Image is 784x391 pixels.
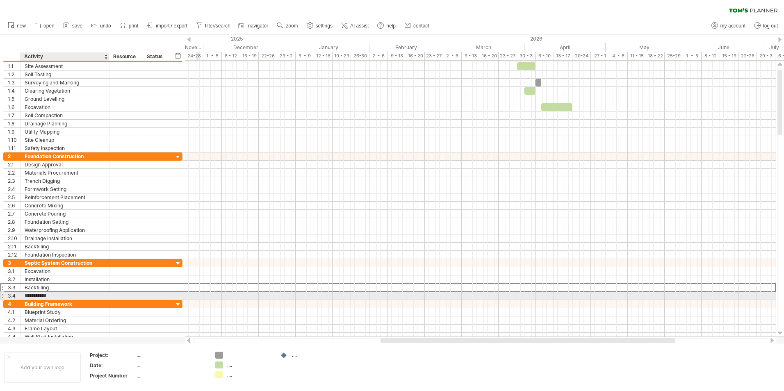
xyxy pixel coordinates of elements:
[8,128,20,136] div: 1.9
[8,259,20,267] div: 3
[462,52,480,60] div: 9 - 13
[25,218,105,226] div: Foundation Setting
[524,43,606,52] div: April 2026
[25,103,105,111] div: Excavation
[333,52,351,60] div: 19 - 23
[8,111,20,119] div: 1.7
[8,251,20,259] div: 2.12
[720,52,738,60] div: 15 - 19
[8,243,20,250] div: 2.11
[757,52,775,60] div: 29 - 3
[25,177,105,185] div: Trench Digging
[8,267,20,275] div: 3.1
[8,177,20,185] div: 2.3
[156,23,187,29] span: import / export
[25,185,105,193] div: Formwork Setting
[683,52,702,60] div: 1 - 5
[25,152,105,160] div: Foundation Construction
[72,23,82,29] span: save
[25,136,105,144] div: Site Cleanup
[25,234,105,242] div: Drainage Installation
[763,23,778,29] span: log out
[517,52,536,60] div: 30 - 3
[8,70,20,78] div: 1.2
[25,202,105,209] div: Concrete Mixing
[25,87,105,95] div: Clearing Vegetation
[591,52,609,60] div: 27 - 1
[259,52,277,60] div: 22-26
[350,23,369,29] span: AI assist
[25,325,105,332] div: Frame Layout
[25,275,105,283] div: Installation
[314,52,333,60] div: 12 - 16
[8,136,20,144] div: 1.10
[277,52,296,60] div: 29 - 2
[646,52,665,60] div: 18 - 22
[8,193,20,201] div: 2.5
[90,362,135,369] div: Date:
[8,161,20,168] div: 2.1
[286,23,298,29] span: zoom
[683,43,764,52] div: June 2026
[25,161,105,168] div: Design Approval
[205,23,230,29] span: filter/search
[8,103,20,111] div: 1.6
[25,251,105,259] div: Foundation Inspection
[305,20,335,31] a: settings
[369,52,388,60] div: 2 - 6
[8,325,20,332] div: 4.3
[137,362,205,369] div: ....
[413,23,429,29] span: contact
[129,23,138,29] span: print
[118,20,141,31] a: print
[554,52,572,60] div: 13 - 17
[351,52,369,60] div: 26-30
[100,23,111,29] span: undo
[609,52,628,60] div: 4 - 8
[25,144,105,152] div: Safety Inspection
[702,52,720,60] div: 8 - 12
[240,52,259,60] div: 15 - 19
[8,62,20,70] div: 1.1
[709,20,748,31] a: my account
[388,52,406,60] div: 9 - 13
[227,371,272,378] div: ....
[203,43,288,52] div: December 2025
[43,23,55,29] span: open
[25,111,105,119] div: Soil Compaction
[222,52,240,60] div: 8 - 12
[288,43,369,52] div: January 2026
[8,79,20,86] div: 1.3
[25,128,105,136] div: Utility Mapping
[227,361,272,368] div: ....
[25,308,105,316] div: Blueprint Study
[6,20,28,31] a: new
[665,52,683,60] div: 25-29
[316,23,333,29] span: settings
[8,120,20,127] div: 1.8
[25,70,105,78] div: Soil Testing
[339,20,371,31] a: AI assist
[8,202,20,209] div: 2.6
[113,52,138,61] div: Resource
[606,43,683,52] div: May 2026
[499,52,517,60] div: 23 - 27
[443,52,462,60] div: 2 - 6
[369,43,443,52] div: February 2026
[25,300,105,308] div: Building Framework
[137,372,205,379] div: ....
[275,20,300,31] a: zoom
[8,87,20,95] div: 1.4
[628,52,646,60] div: 11 - 15
[25,120,105,127] div: Drainage Planning
[25,193,105,201] div: Reinforcement Placement
[25,259,105,267] div: Septic System Construction
[720,23,745,29] span: my account
[90,372,135,379] div: Project Number
[402,20,432,31] a: contact
[443,43,524,52] div: March 2026
[8,300,20,308] div: 4
[386,23,396,29] span: help
[8,185,20,193] div: 2.4
[536,52,554,60] div: 6 - 10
